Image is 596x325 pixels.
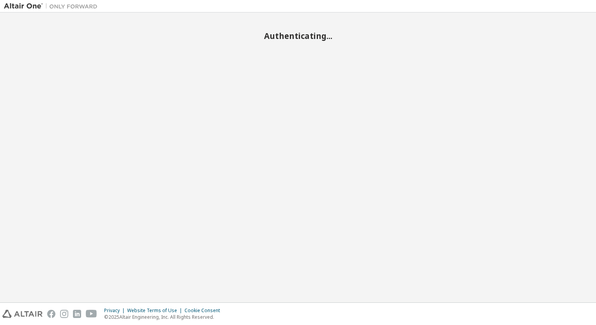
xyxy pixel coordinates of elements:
[4,31,592,41] h2: Authenticating...
[60,310,68,318] img: instagram.svg
[104,314,225,320] p: © 2025 Altair Engineering, Inc. All Rights Reserved.
[73,310,81,318] img: linkedin.svg
[2,310,43,318] img: altair_logo.svg
[104,307,127,314] div: Privacy
[184,307,225,314] div: Cookie Consent
[47,310,55,318] img: facebook.svg
[86,310,97,318] img: youtube.svg
[4,2,101,10] img: Altair One
[127,307,184,314] div: Website Terms of Use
